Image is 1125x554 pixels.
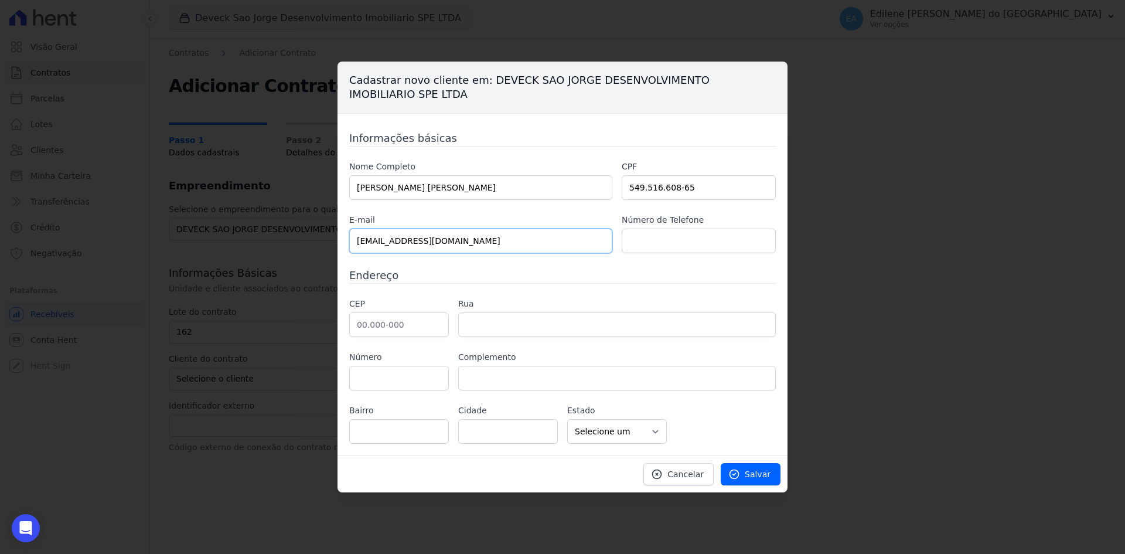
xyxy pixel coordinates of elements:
h3: Informações básicas [349,130,776,146]
span: Cancelar [667,468,704,480]
label: E-mail [349,214,612,226]
label: Cidade [458,405,558,417]
span: Salvar [745,468,771,480]
label: Número [349,351,449,363]
div: Open Intercom Messenger [12,514,40,542]
label: Bairro [349,405,449,417]
a: Salvar [721,463,780,485]
label: CEP [349,298,449,310]
label: Rua [458,298,776,310]
label: CPF [622,161,776,173]
label: Complemento [458,351,776,363]
a: Cancelar [643,463,714,485]
label: Estado [567,405,667,417]
h3: Endereço [349,267,776,283]
input: 00.000-000 [349,312,449,337]
label: Número de Telefone [622,214,776,226]
h3: Cadastrar novo cliente em: DEVECK SAO JORGE DESENVOLVIMENTO IMOBILIARIO SPE LTDA [337,62,787,114]
label: Nome Completo [349,161,612,173]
